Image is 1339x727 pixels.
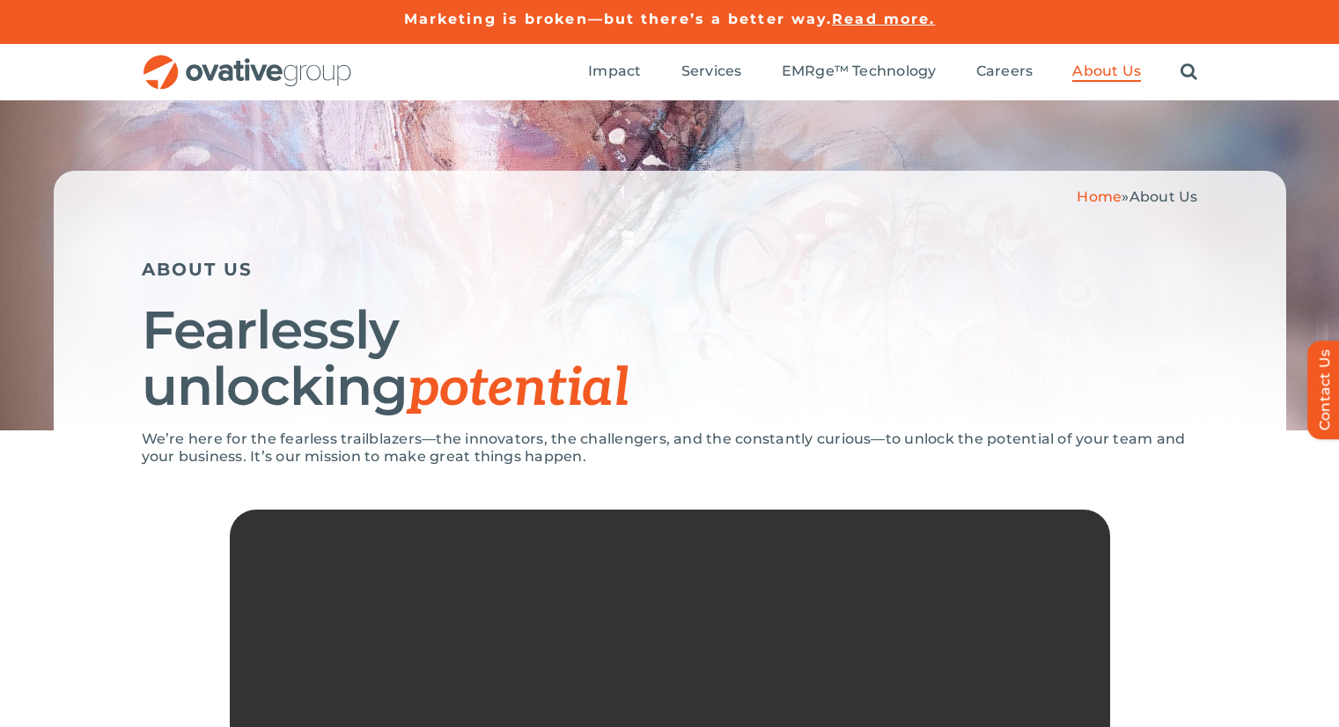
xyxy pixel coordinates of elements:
[1072,62,1141,80] span: About Us
[142,430,1198,466] p: We’re here for the fearless trailblazers—the innovators, the challengers, and the constantly curi...
[832,11,935,27] a: Read more.
[1181,62,1197,82] a: Search
[588,62,641,82] a: Impact
[1072,62,1141,82] a: About Us
[1077,188,1197,205] span: »
[142,302,1198,417] h1: Fearlessly unlocking
[976,62,1034,80] span: Careers
[588,62,641,80] span: Impact
[681,62,742,80] span: Services
[588,44,1197,100] nav: Menu
[142,259,1198,280] h5: ABOUT US
[408,357,629,421] span: potential
[681,62,742,82] a: Services
[404,11,833,27] a: Marketing is broken—but there’s a better way.
[1129,188,1198,205] span: About Us
[976,62,1034,82] a: Careers
[782,62,937,82] a: EMRge™ Technology
[142,53,353,70] a: OG_Full_horizontal_RGB
[1077,188,1122,205] a: Home
[782,62,937,80] span: EMRge™ Technology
